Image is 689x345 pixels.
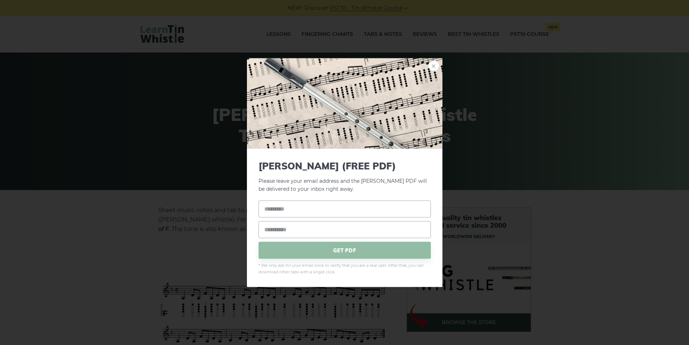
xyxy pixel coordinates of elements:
[259,262,431,275] span: * We only ask for your email once to verify that you are a real user. After that, you can downloa...
[247,58,442,148] img: Tin Whistle Tab Preview
[259,242,431,259] span: GET PDF
[428,60,439,71] a: ×
[259,160,431,193] p: Please leave your email address and the [PERSON_NAME] PDF will be delivered to your inbox right a...
[259,160,431,171] span: [PERSON_NAME] (FREE PDF)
